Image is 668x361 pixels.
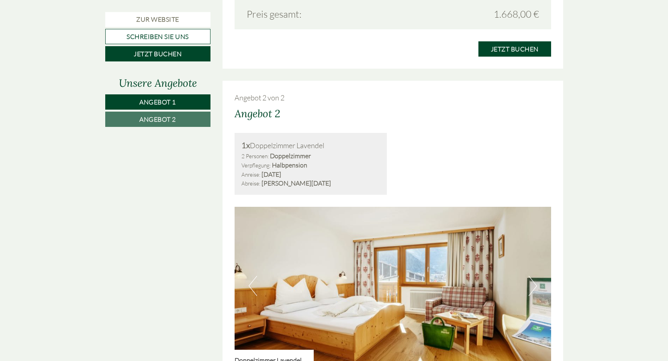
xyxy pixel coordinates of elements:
[139,115,176,123] span: Angebot 2
[241,162,271,169] small: Verpflegung:
[494,7,539,21] span: 1.668,00 €
[241,153,269,159] small: 2 Personen:
[261,170,281,178] b: [DATE]
[529,276,537,296] button: Next
[261,179,331,187] b: [PERSON_NAME][DATE]
[272,161,307,169] b: Halbpension
[241,171,260,178] small: Anreise:
[105,29,210,44] a: Schreiben Sie uns
[249,276,257,296] button: Previous
[105,12,210,27] a: Zur Website
[139,98,176,106] span: Angebot 1
[235,93,284,102] span: Angebot 2 von 2
[241,180,260,187] small: Abreise:
[235,106,280,121] div: Angebot 2
[105,75,210,90] div: Unsere Angebote
[241,140,250,150] b: 1x
[105,46,210,61] a: Jetzt buchen
[478,41,551,57] a: Jetzt buchen
[241,7,393,21] div: Preis gesamt:
[241,140,380,151] div: Doppelzimmer Lavendel
[270,152,311,160] b: Doppelzimmer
